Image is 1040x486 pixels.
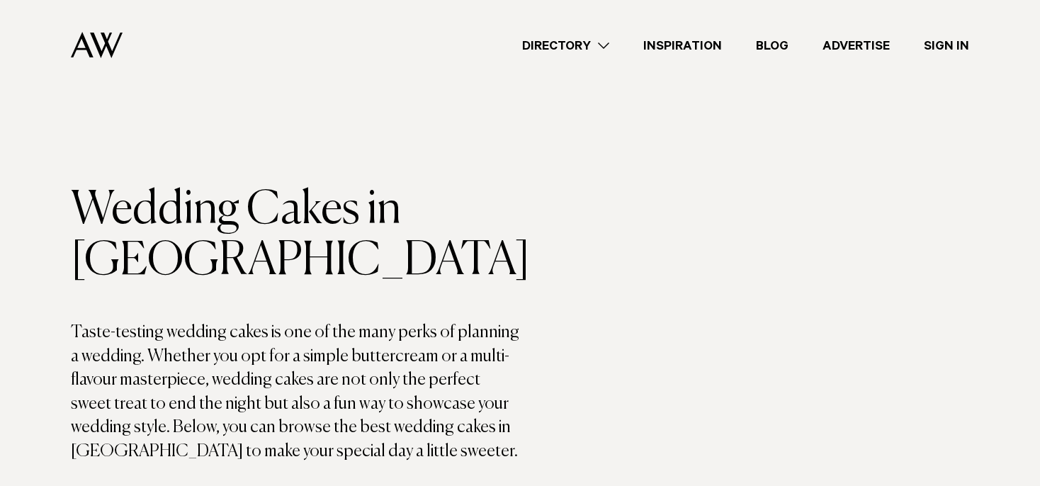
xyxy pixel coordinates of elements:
[505,36,626,55] a: Directory
[626,36,739,55] a: Inspiration
[71,321,520,464] p: Taste-testing wedding cakes is one of the many perks of planning a wedding. Whether you opt for a...
[806,36,907,55] a: Advertise
[71,32,123,58] img: Auckland Weddings Logo
[907,36,986,55] a: Sign In
[71,185,520,287] h1: Wedding Cakes in [GEOGRAPHIC_DATA]
[739,36,806,55] a: Blog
